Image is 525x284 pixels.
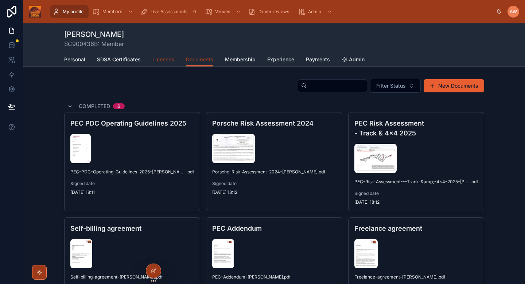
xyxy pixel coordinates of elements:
span: PEC-Addendum-[PERSON_NAME] [212,274,283,280]
span: Completed [79,103,110,110]
img: Self-bill.jpg [70,239,92,268]
span: Signed date [212,181,336,187]
span: Signed date [70,181,194,187]
span: Live Assessments [151,9,187,15]
span: Signed date [354,191,478,196]
h4: Porsche Risk Assessment 2024 [212,118,336,128]
span: .pdf [470,179,478,185]
span: .pdf [318,169,325,175]
span: Membership [225,56,256,63]
h4: PEC PDC Operating Guidelines 2025 [70,118,194,128]
span: Licences [152,56,174,63]
img: Screenshot-2025-06-26-at-09.58.20.png [354,144,397,173]
a: Documents [186,53,213,67]
a: Payments [306,53,330,68]
a: My profile [50,5,89,18]
span: Venues [215,9,230,15]
span: Filter Status [376,82,406,89]
a: Licences [152,53,174,68]
a: Members [90,5,137,18]
img: PEC-Addendum.jpg [212,239,234,268]
div: 6 [117,103,120,109]
span: .pdf [186,169,194,175]
span: .pdf [283,274,291,280]
span: PEC-PDC-Operating-Guidelines-2025-[PERSON_NAME] [70,169,186,175]
div: scrollable content [47,4,496,20]
span: [DATE] 18:12 [354,199,478,205]
span: Freelance-agreement-[PERSON_NAME] [354,274,437,280]
span: SC900436B: Member [64,39,124,48]
span: .pdf [437,274,445,280]
span: PEC-Risk-Assessment---Track-&amp;-4x4-2025-[PERSON_NAME] [354,179,470,185]
button: Select Button [370,79,421,93]
h4: PEC Addendum [212,223,336,233]
a: Venues [203,5,245,18]
a: Membership [225,53,256,68]
h4: Self-billing agreement [70,223,194,233]
span: Porsche-Risk-Assessment-2024-[PERSON_NAME] [212,169,318,175]
a: Admin [296,5,336,18]
a: Live Assessments0 [138,5,201,18]
span: Self-billing-agreement-[PERSON_NAME] [70,274,155,280]
img: Screenshot-2025-06-26-at-09.52.49.png [70,134,91,163]
span: Experience [267,56,294,63]
a: Experience [267,53,294,68]
button: New Documents [424,79,484,92]
img: App logo [29,6,41,18]
span: [DATE] 18:11 [70,189,194,195]
span: AW [510,9,517,15]
div: 0 [190,7,199,16]
h4: PEC Risk Assessment - Track & 4x4 2025 [354,118,478,138]
span: Documents [186,56,213,63]
a: Driver reviews [246,5,294,18]
span: My profile [63,9,83,15]
span: Admin [349,56,365,63]
span: Personal [64,56,85,63]
span: SDSA Certificates [97,56,141,63]
span: Members [102,9,122,15]
a: Admin [342,53,365,68]
img: Screenshot-2025-06-26-at-09.53.59.png [212,134,254,163]
img: Freelance.jpg [354,239,378,268]
span: [DATE] 18:12 [212,189,336,195]
h4: Freelance agreement [354,223,478,233]
span: Payments [306,56,330,63]
a: SDSA Certificates [97,53,141,68]
h1: [PERSON_NAME] [64,29,124,39]
a: Personal [64,53,85,68]
span: Driver reviews [258,9,289,15]
span: Admin [308,9,321,15]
